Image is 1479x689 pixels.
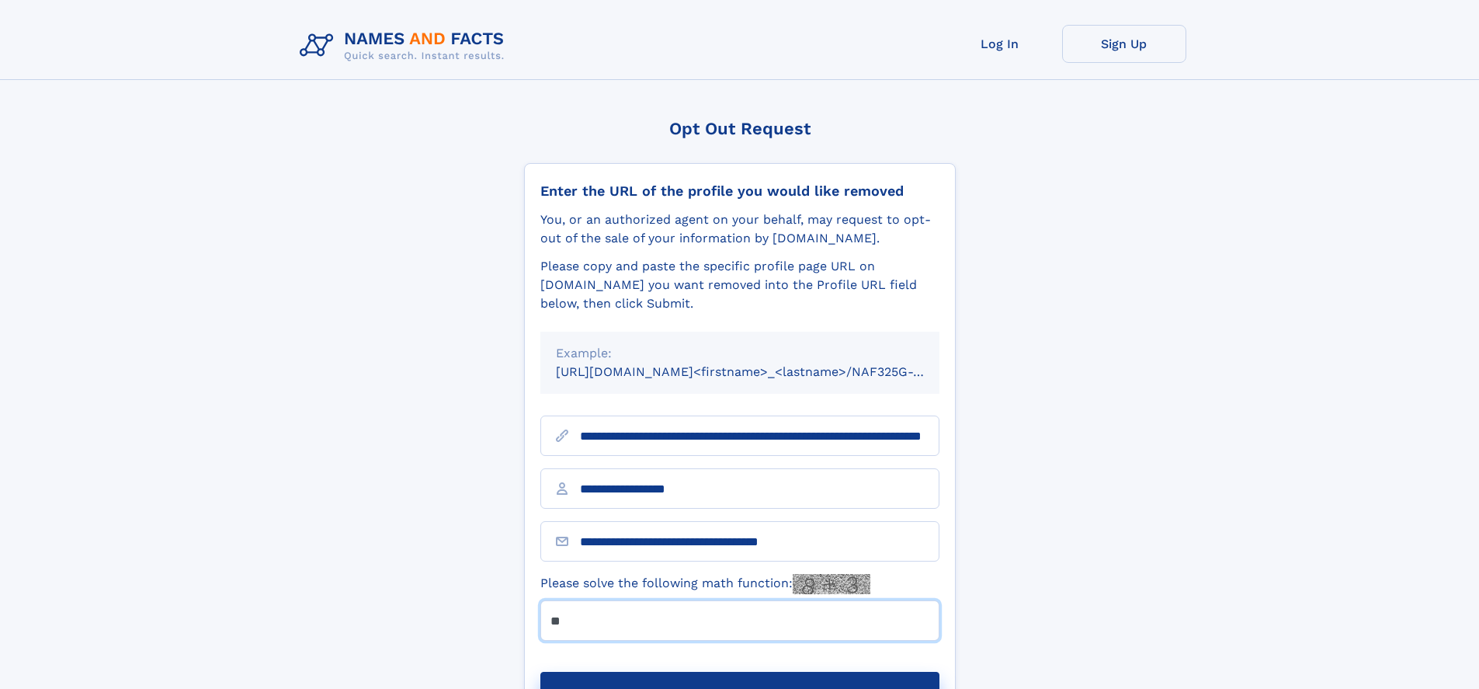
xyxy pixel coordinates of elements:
[540,211,939,248] div: You, or an authorized agent on your behalf, may request to opt-out of the sale of your informatio...
[540,183,939,200] div: Enter the URL of the profile you would like removed
[938,25,1062,63] a: Log In
[540,257,939,313] div: Please copy and paste the specific profile page URL on [DOMAIN_NAME] you want removed into the Pr...
[540,574,870,594] label: Please solve the following math function:
[556,344,924,363] div: Example:
[1062,25,1186,63] a: Sign Up
[556,364,969,379] small: [URL][DOMAIN_NAME]<firstname>_<lastname>/NAF325G-xxxxxxxx
[293,25,517,67] img: Logo Names and Facts
[524,119,956,138] div: Opt Out Request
